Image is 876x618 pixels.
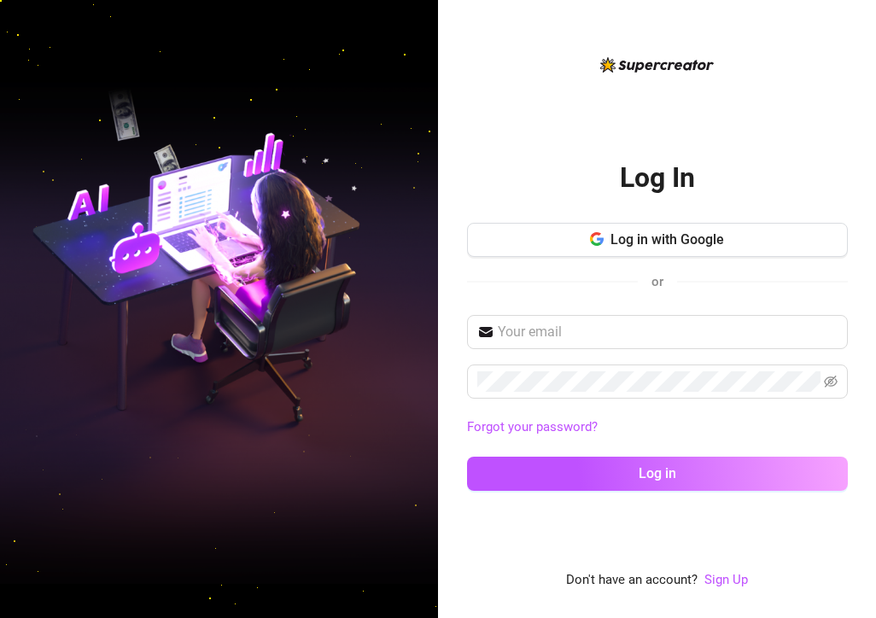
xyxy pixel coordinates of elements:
img: logo-BBDzfeDw.svg [600,57,714,73]
span: Log in with Google [610,231,724,248]
span: eye-invisible [824,375,838,388]
button: Log in with Google [467,223,848,257]
span: Log in [639,465,676,481]
h2: Log In [620,160,695,195]
button: Log in [467,457,848,491]
span: or [651,274,663,289]
a: Sign Up [704,570,748,591]
span: Don't have an account? [566,570,698,591]
input: Your email [498,322,838,342]
a: Forgot your password? [467,417,848,438]
a: Forgot your password? [467,419,598,434]
a: Sign Up [704,572,748,587]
